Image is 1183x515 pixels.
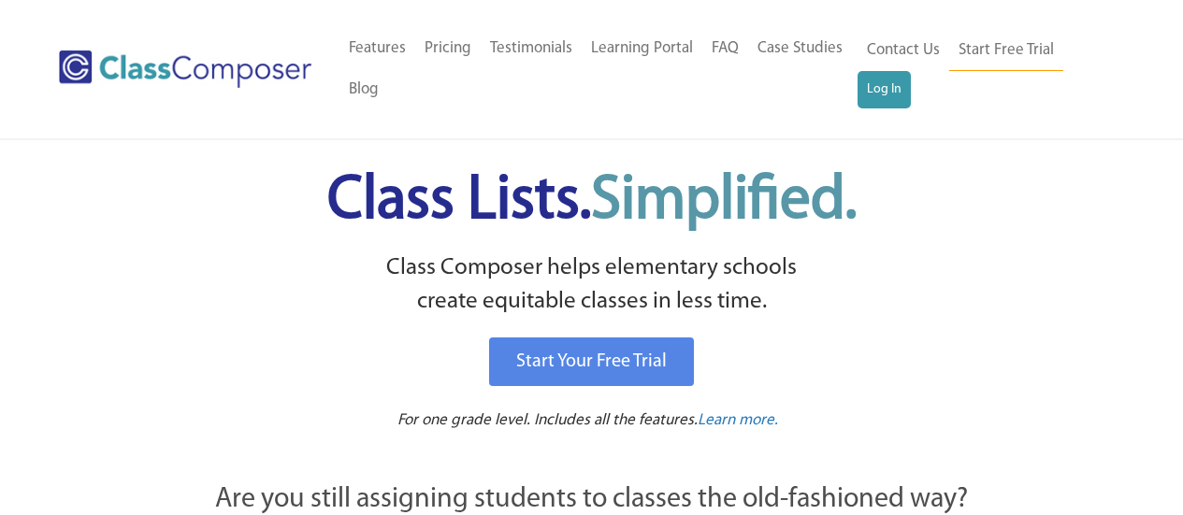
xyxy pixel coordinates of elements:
[327,171,857,232] span: Class Lists.
[591,171,857,232] span: Simplified.
[858,30,949,71] a: Contact Us
[698,412,778,428] span: Learn more.
[339,28,415,69] a: Features
[339,69,388,110] a: Blog
[489,337,694,386] a: Start Your Free Trial
[748,28,852,69] a: Case Studies
[415,28,481,69] a: Pricing
[582,28,702,69] a: Learning Portal
[339,28,858,110] nav: Header Menu
[698,409,778,433] a: Learn more.
[858,71,911,108] a: Log In
[702,28,748,69] a: FAQ
[858,30,1110,108] nav: Header Menu
[112,251,1072,320] p: Class Composer helps elementary schools create equitable classes in less time.
[59,50,311,88] img: Class Composer
[516,352,667,371] span: Start Your Free Trial
[949,30,1063,72] a: Start Free Trial
[481,28,582,69] a: Testimonials
[397,412,698,428] span: For one grade level. Includes all the features.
